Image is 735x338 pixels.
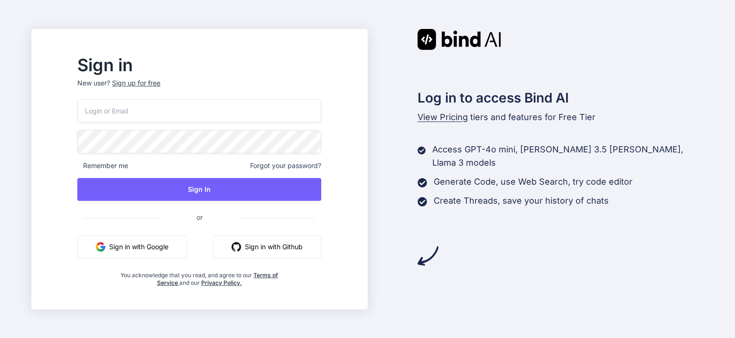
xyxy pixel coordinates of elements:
[77,57,321,73] h2: Sign in
[77,99,321,122] input: Login or Email
[418,112,468,122] span: View Pricing
[418,245,438,266] img: arrow
[418,29,501,50] img: Bind AI logo
[157,272,279,286] a: Terms of Service
[77,78,321,99] p: New user?
[434,175,633,188] p: Generate Code, use Web Search, try code editor
[432,143,704,169] p: Access GPT-4o mini, [PERSON_NAME] 3.5 [PERSON_NAME], Llama 3 models
[118,266,281,287] div: You acknowledge that you read, and agree to our and our
[112,78,160,88] div: Sign up for free
[158,206,241,229] span: or
[250,161,321,170] span: Forgot your password?
[96,242,105,252] img: google
[77,161,128,170] span: Remember me
[232,242,241,252] img: github
[213,235,321,258] button: Sign in with Github
[418,111,704,124] p: tiers and features for Free Tier
[77,178,321,201] button: Sign In
[77,235,187,258] button: Sign in with Google
[418,88,704,108] h2: Log in to access Bind AI
[434,194,609,207] p: Create Threads, save your history of chats
[201,279,242,286] a: Privacy Policy.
